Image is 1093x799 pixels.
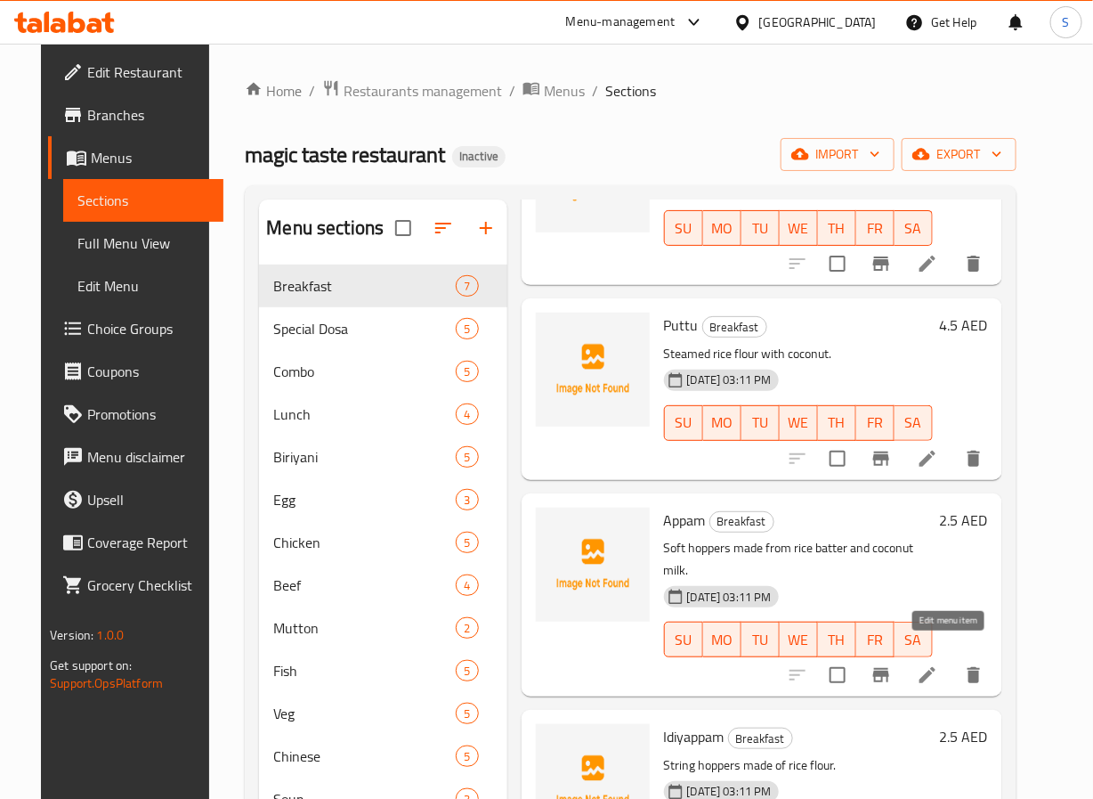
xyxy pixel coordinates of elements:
[860,654,903,697] button: Branch-specific-item
[273,318,456,339] span: Special Dosa
[50,624,93,647] span: Version:
[259,350,506,393] div: Combo5
[456,404,478,425] div: items
[259,393,506,436] div: Lunch4
[422,207,465,249] span: Sort sections
[77,232,209,254] span: Full Menu View
[87,446,209,468] span: Menu disclaimer
[544,80,585,102] span: Menus
[703,622,741,657] button: MO
[672,410,696,436] span: SU
[273,361,456,382] div: Combo
[741,622,780,657] button: TU
[664,537,933,582] p: Soft hoppers made from rice batter and coconut milk.
[77,190,209,211] span: Sections
[273,275,456,297] span: Breakfast
[895,405,933,441] button: SA
[664,723,725,750] span: Idiyappam
[273,617,456,639] div: Mutton
[863,627,887,653] span: FR
[664,343,933,365] p: Steamed rice flour with coconut.
[457,534,477,551] span: 5
[456,532,478,553] div: items
[97,624,125,647] span: 1.0.0
[457,278,477,295] span: 7
[952,437,995,480] button: delete
[787,627,811,653] span: WE
[457,620,477,637] span: 2
[87,575,209,596] span: Grocery Checklist
[759,12,877,32] div: [GEOGRAPHIC_DATA]
[780,210,818,246] button: WE
[895,210,933,246] button: SA
[87,361,209,382] span: Coupons
[819,656,856,694] span: Select to update
[819,245,856,282] span: Select to update
[385,209,422,247] span: Select all sections
[87,61,209,83] span: Edit Restaurant
[456,660,478,681] div: items
[457,705,477,722] span: 5
[818,622,856,657] button: TH
[456,617,478,639] div: items
[952,242,995,285] button: delete
[48,393,223,436] a: Promotions
[457,406,477,423] span: 4
[48,350,223,393] a: Coupons
[672,627,696,653] span: SU
[664,622,703,657] button: SU
[825,216,849,241] span: TH
[795,143,880,166] span: import
[818,405,856,441] button: TH
[87,489,209,510] span: Upsell
[259,735,506,778] div: Chinese5
[456,489,478,510] div: items
[266,215,384,241] h2: Menu sections
[456,446,478,468] div: items
[710,216,734,241] span: MO
[259,265,506,307] div: Breakfast7
[902,627,926,653] span: SA
[259,649,506,692] div: Fish5
[741,405,780,441] button: TU
[259,607,506,649] div: Mutton2
[259,307,506,350] div: Special Dosa5
[456,703,478,724] div: items
[273,446,456,468] div: Biriyani
[825,410,849,436] span: TH
[729,729,792,749] span: Breakfast
[259,692,506,735] div: Veg5
[592,80,598,102] li: /
[680,371,779,388] span: [DATE] 03:11 PM
[452,146,506,167] div: Inactive
[456,275,478,297] div: items
[63,222,223,265] a: Full Menu View
[749,216,773,241] span: TU
[940,724,988,749] h6: 2.5 AED
[344,80,502,102] span: Restaurants management
[818,210,856,246] button: TH
[536,313,650,427] img: Puttu
[703,317,766,338] span: Breakfast
[63,179,223,222] a: Sections
[259,436,506,478] div: Biriyani5
[457,663,477,680] span: 5
[273,703,456,724] span: Veg
[741,210,780,246] button: TU
[566,12,676,33] div: Menu-management
[273,532,456,553] span: Chicken
[48,51,223,94] a: Edit Restaurant
[522,79,585,102] a: Menus
[457,449,477,466] span: 5
[273,746,456,767] span: Chinese
[452,149,506,164] span: Inactive
[456,575,478,596] div: items
[825,627,849,653] span: TH
[273,660,456,681] span: Fish
[245,79,1016,102] nav: breadcrumb
[456,318,478,339] div: items
[902,410,926,436] span: SA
